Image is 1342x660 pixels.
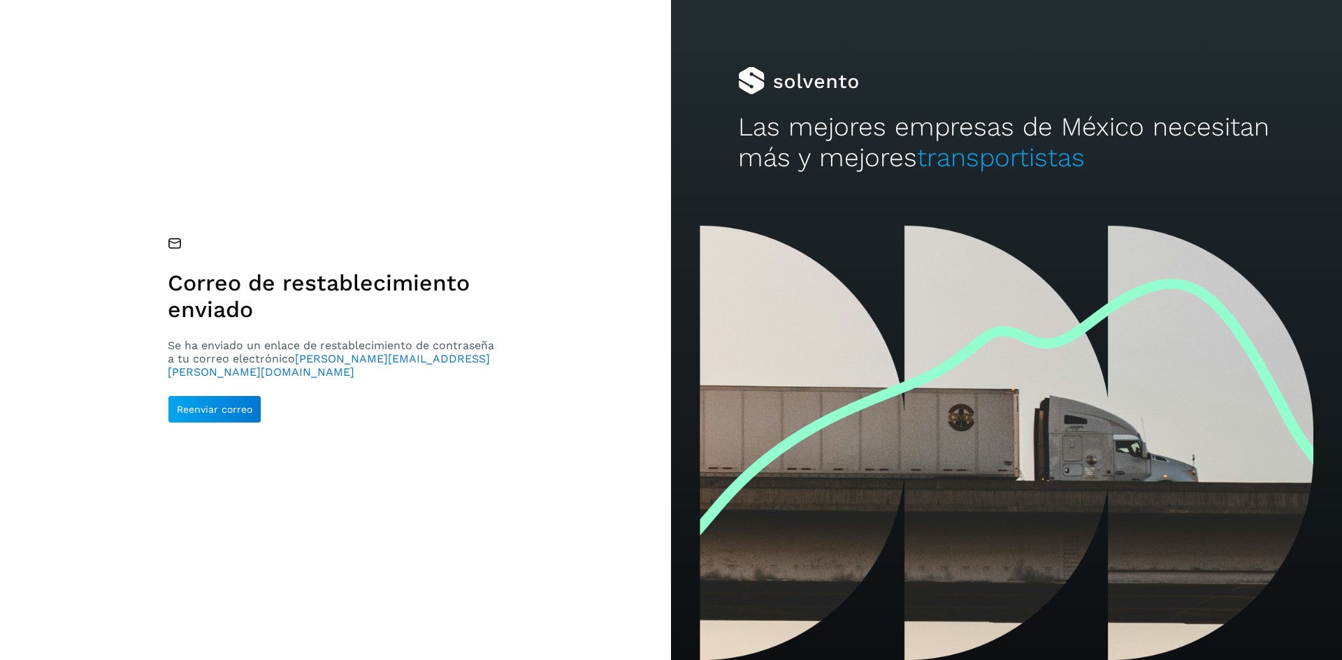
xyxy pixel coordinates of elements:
button: Reenviar correo [168,395,261,423]
h1: Correo de restablecimiento enviado [168,270,500,323]
span: Reenviar correo [177,404,252,414]
h2: Las mejores empresas de México necesitan más y mejores [738,112,1275,174]
span: transportistas [917,142,1085,173]
p: Se ha enviado un enlace de restablecimiento de contraseña a tu correo electrónico [168,339,500,379]
span: [PERSON_NAME][EMAIL_ADDRESS][PERSON_NAME][DOMAIN_NAME] [168,352,490,379]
